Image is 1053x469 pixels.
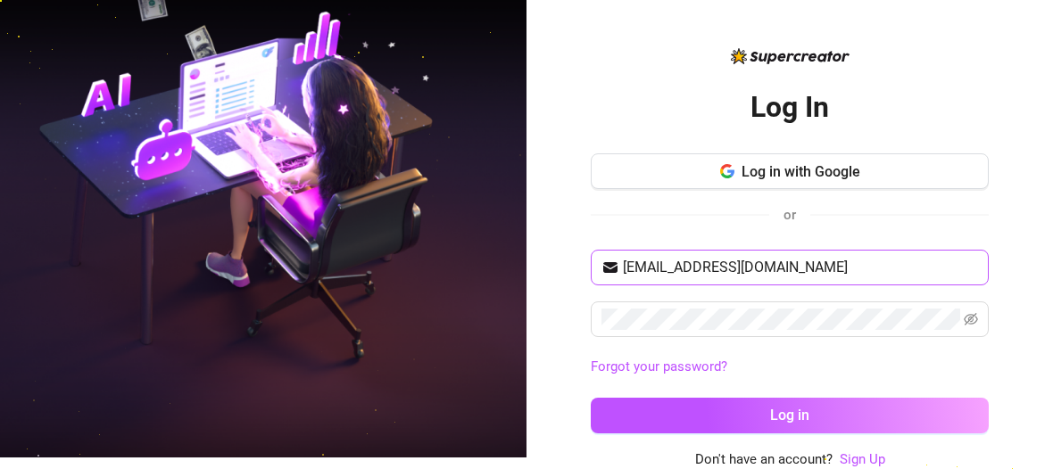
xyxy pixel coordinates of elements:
a: Forgot your password? [591,358,727,374]
button: Log in with Google [591,153,989,189]
h2: Log In [750,89,829,126]
a: Sign Up [840,451,885,467]
span: Log in [770,407,809,424]
button: Log in [591,398,989,433]
input: Your email [623,257,978,278]
span: Log in with Google [742,163,860,180]
img: logo-BBDzfeDw.svg [731,48,850,64]
span: or [784,207,796,223]
a: Forgot your password? [591,357,989,378]
span: eye-invisible [964,312,978,326]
